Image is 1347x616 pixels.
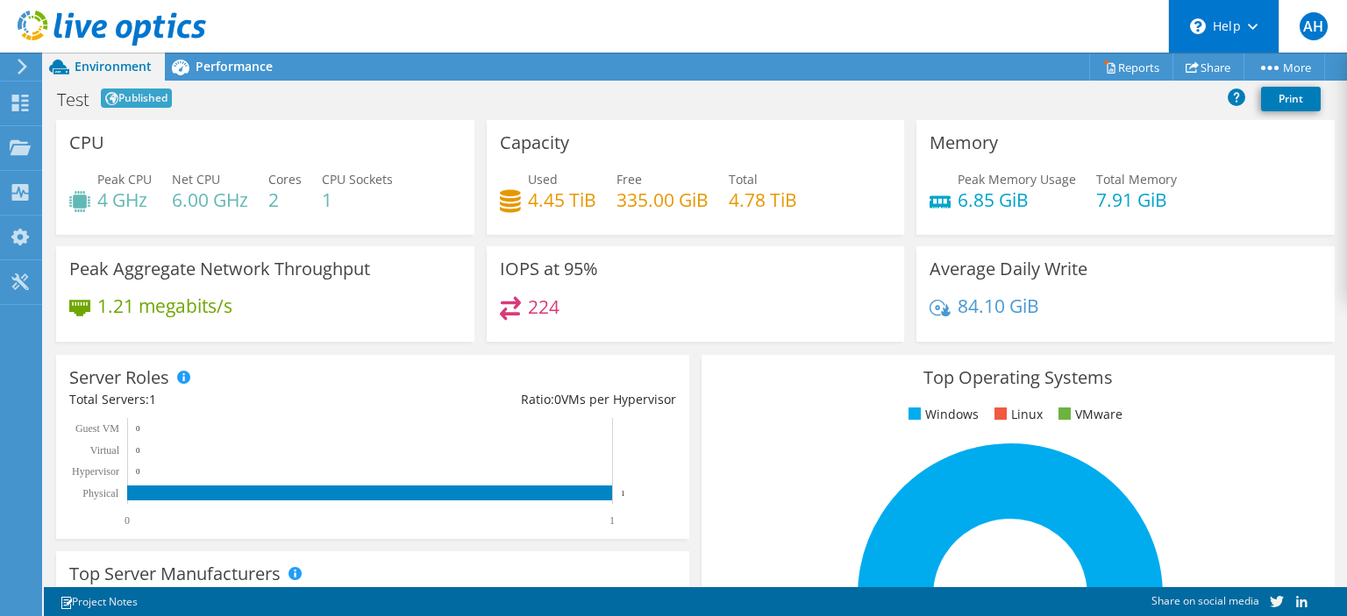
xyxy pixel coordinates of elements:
[554,391,561,407] span: 0
[69,390,373,409] div: Total Servers:
[69,368,169,387] h3: Server Roles
[172,190,248,209] h4: 6.00 GHz
[930,259,1087,279] h3: Average Daily Write
[904,405,979,424] li: Windows
[729,171,758,188] span: Total
[136,424,140,433] text: 0
[958,296,1039,315] h4: 84.10 GiB
[616,171,642,188] span: Free
[500,259,598,279] h3: IOPS at 95%
[373,390,676,409] div: Ratio: VMs per Hypervisor
[1300,12,1328,40] span: AH
[609,514,615,527] text: 1
[268,190,302,209] h4: 2
[268,171,302,188] span: Cores
[97,190,152,209] h4: 4 GHz
[75,422,119,435] text: Guest VM
[97,296,232,315] h4: 1.21 megabits/s
[729,190,797,209] h4: 4.78 TiB
[930,133,998,152] h3: Memory
[90,444,120,457] text: Virtual
[82,487,118,499] text: Physical
[500,133,569,152] h3: Capacity
[616,190,709,209] h4: 335.00 GiB
[1096,171,1177,188] span: Total Memory
[1261,87,1321,111] a: Print
[172,171,220,188] span: Net CPU
[1151,593,1259,608] span: Share on social media
[1096,190,1177,209] h4: 7.91 GiB
[47,591,150,612] a: Project Notes
[69,133,104,152] h3: CPU
[322,171,393,188] span: CPU Sockets
[958,190,1076,209] h4: 6.85 GiB
[528,297,559,316] h4: 224
[101,89,172,108] span: Published
[196,58,273,74] span: Performance
[715,368,1322,387] h3: Top Operating Systems
[528,171,558,188] span: Used
[125,514,130,527] text: 0
[136,446,140,455] text: 0
[149,391,156,407] span: 1
[621,489,625,498] text: 1
[322,190,393,209] h4: 1
[990,405,1043,424] li: Linux
[528,190,596,209] h4: 4.45 TiB
[1054,405,1122,424] li: VMware
[1190,18,1206,34] svg: \n
[136,467,140,476] text: 0
[1172,53,1244,81] a: Share
[1089,53,1173,81] a: Reports
[69,259,370,279] h3: Peak Aggregate Network Throughput
[69,564,281,584] h3: Top Server Manufacturers
[75,58,152,74] span: Environment
[72,465,119,478] text: Hypervisor
[1244,53,1325,81] a: More
[57,91,89,109] h1: Test
[69,586,676,605] h4: Total Manufacturers:
[97,171,152,188] span: Peak CPU
[958,171,1076,188] span: Peak Memory Usage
